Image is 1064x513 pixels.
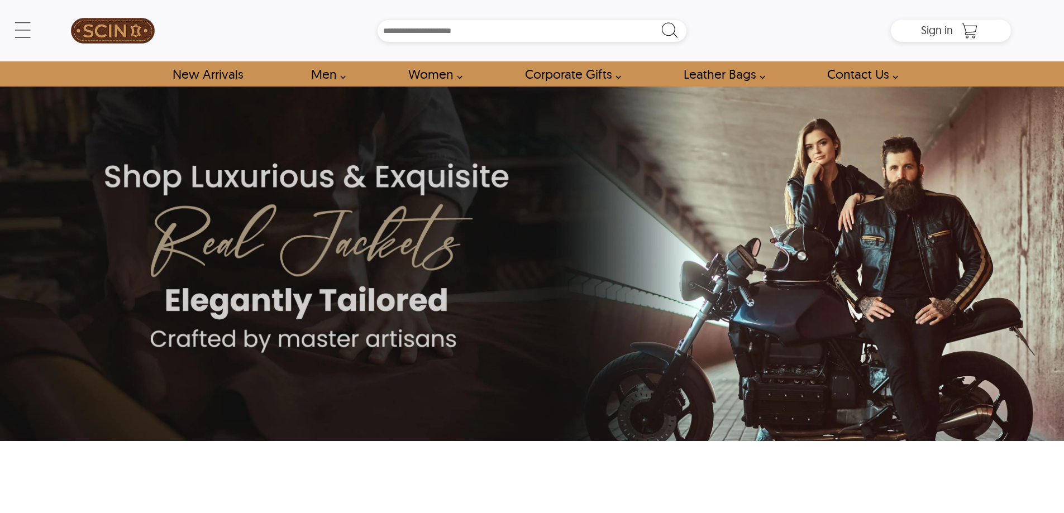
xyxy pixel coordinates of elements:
img: SCIN [71,6,155,56]
a: Shopping Cart [958,22,981,39]
a: contact-us [814,61,904,87]
a: Shop Women Leather Jackets [395,61,469,87]
a: Shop Leather Corporate Gifts [512,61,627,87]
a: SCIN [53,6,173,56]
span: Sign in [921,23,953,37]
a: Shop New Arrivals [160,61,255,87]
a: Sign in [921,27,953,36]
a: shop men's leather jackets [298,61,352,87]
a: Shop Leather Bags [671,61,771,87]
